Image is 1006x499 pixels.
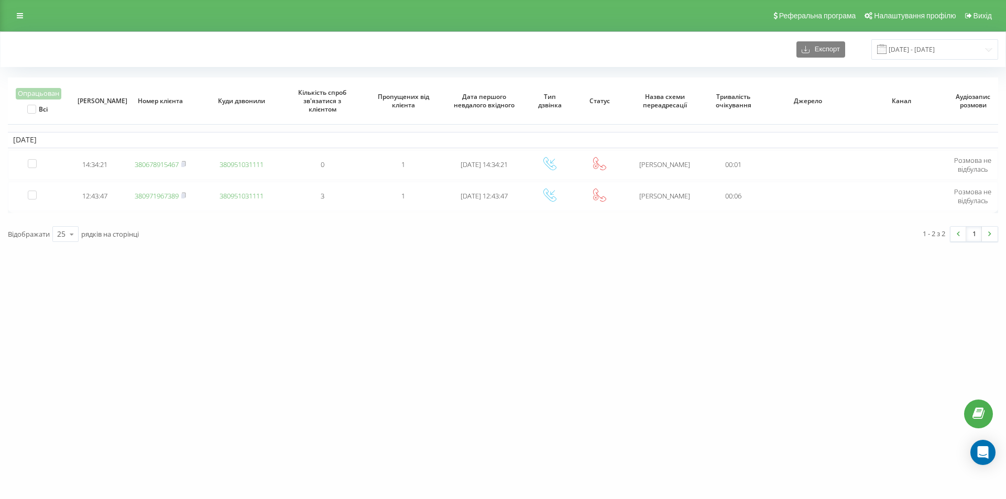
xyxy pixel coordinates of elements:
[796,41,845,58] button: Експорт
[401,160,405,169] span: 1
[81,229,139,239] span: рядків на сторінці
[371,93,435,109] span: Пропущених від клієнта
[966,227,982,241] a: 1
[401,191,405,201] span: 1
[291,88,354,113] span: Кількість спроб зв'язатися з клієнтом
[954,187,991,205] span: Розмова не відбулась
[874,12,956,20] span: Налаштування профілю
[57,229,65,239] div: 25
[220,191,264,201] a: 380951031111
[532,93,567,109] span: Тип дзвінка
[713,93,754,109] span: Тривалість очікування
[771,97,845,105] span: Джерело
[8,229,50,239] span: Відображати
[582,97,617,105] span: Статус
[27,105,48,114] label: Всі
[779,12,856,20] span: Реферальна програма
[705,182,761,211] td: 00:06
[321,191,324,201] span: 3
[8,132,998,148] td: [DATE]
[461,191,508,201] span: [DATE] 12:43:47
[135,191,179,201] a: 380971967389
[954,156,991,174] span: Розмова не відбулась
[974,12,992,20] span: Вихід
[923,228,945,239] div: 1 - 2 з 2
[970,440,996,465] div: Open Intercom Messenger
[625,150,706,180] td: [PERSON_NAME]
[956,93,991,109] span: Аудіозапис розмови
[129,97,192,105] span: Номер клієнта
[461,160,508,169] span: [DATE] 14:34:21
[321,160,324,169] span: 0
[633,93,696,109] span: Назва схеми переадресації
[810,46,840,53] span: Експорт
[625,182,706,211] td: [PERSON_NAME]
[70,150,120,180] td: 14:34:21
[220,160,264,169] a: 380951031111
[210,97,273,105] span: Куди дзвонили
[864,97,938,105] span: Канал
[135,160,179,169] a: 380678915467
[78,97,113,105] span: [PERSON_NAME]
[453,93,516,109] span: Дата першого невдалого вхідного
[705,150,761,180] td: 00:01
[70,182,120,211] td: 12:43:47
